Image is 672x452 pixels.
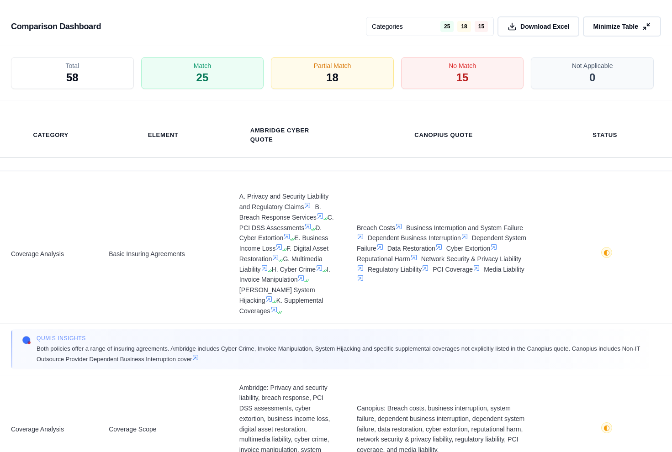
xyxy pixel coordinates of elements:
span: Not Applicable [572,61,613,70]
span: ◐ [603,424,610,431]
button: ◐ [601,247,612,261]
span: ◐ [603,249,610,256]
span: No Match [449,61,476,70]
span: Match [194,61,211,70]
span: 0 [589,70,595,85]
span: A. Privacy and Security Liability and Regulatory Claims B. Breach Response Services C. PCI DSS As... [239,191,335,316]
span: 18 [326,70,339,85]
th: Canopius Quote [403,125,484,145]
th: Status [582,125,628,145]
th: Element [137,125,190,145]
span: Qumis INSIGHTS [37,335,650,342]
span: Coverage Scope [109,424,217,435]
button: ◐ [601,422,612,436]
span: Breach Costs Business Interruption and System Failure Dependent Business Interruption Dependent S... [357,223,530,285]
span: 15 [456,70,469,85]
span: Both policies offer a range of insuring agreements. Ambridge includes Cyber Crime, Invoice Manipu... [37,344,650,363]
span: Partial Match [314,61,351,70]
span: 25 [196,70,209,85]
span: Basic Insuring Agreements [109,249,217,259]
th: Ambridge Cyber Quote [239,121,335,150]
